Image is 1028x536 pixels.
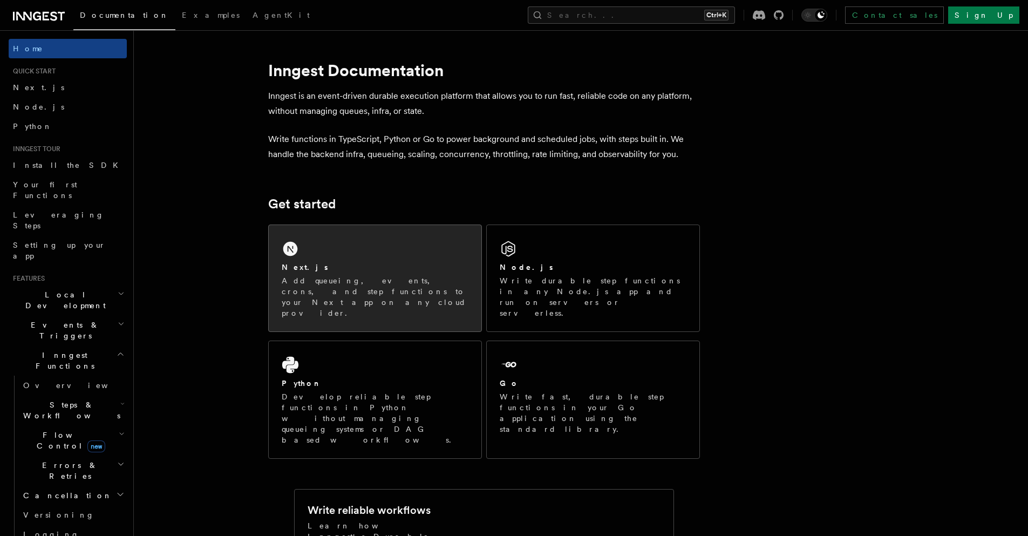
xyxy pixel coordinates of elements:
span: Leveraging Steps [13,211,104,230]
span: Cancellation [19,490,112,501]
span: Node.js [13,103,64,111]
a: AgentKit [246,3,316,29]
span: Versioning [23,511,94,519]
button: Local Development [9,285,127,315]
a: Versioning [19,505,127,525]
a: PythonDevelop reliable step functions in Python without managing queueing systems or DAG based wo... [268,341,482,459]
button: Cancellation [19,486,127,505]
span: Errors & Retries [19,460,117,481]
p: Write durable step functions in any Node.js app and run on servers or serverless. [500,275,686,318]
h2: Go [500,378,519,389]
a: Node.jsWrite durable step functions in any Node.js app and run on servers or serverless. [486,225,700,332]
h2: Next.js [282,262,328,273]
a: Node.js [9,97,127,117]
a: Leveraging Steps [9,205,127,235]
p: Inngest is an event-driven durable execution platform that allows you to run fast, reliable code ... [268,89,700,119]
button: Toggle dark mode [801,9,827,22]
a: Python [9,117,127,136]
a: Overview [19,376,127,395]
span: Python [13,122,52,131]
span: AgentKit [253,11,310,19]
span: new [87,440,105,452]
button: Inngest Functions [9,345,127,376]
button: Events & Triggers [9,315,127,345]
button: Flow Controlnew [19,425,127,456]
a: Contact sales [845,6,944,24]
a: Examples [175,3,246,29]
a: Your first Functions [9,175,127,205]
h1: Inngest Documentation [268,60,700,80]
a: Sign Up [948,6,1019,24]
a: Install the SDK [9,155,127,175]
span: Next.js [13,83,64,92]
h2: Node.js [500,262,553,273]
button: Steps & Workflows [19,395,127,425]
span: Features [9,274,45,283]
a: Setting up your app [9,235,127,266]
span: Overview [23,381,134,390]
a: GoWrite fast, durable step functions in your Go application using the standard library. [486,341,700,459]
a: Next.jsAdd queueing, events, crons, and step functions to your Next app on any cloud provider. [268,225,482,332]
span: Your first Functions [13,180,77,200]
span: Inngest Functions [9,350,117,371]
p: Write fast, durable step functions in your Go application using the standard library. [500,391,686,435]
kbd: Ctrl+K [704,10,729,21]
span: Inngest tour [9,145,60,153]
span: Steps & Workflows [19,399,120,421]
button: Errors & Retries [19,456,127,486]
h2: Write reliable workflows [308,503,431,518]
span: Events & Triggers [9,320,118,341]
p: Develop reliable step functions in Python without managing queueing systems or DAG based workflows. [282,391,468,445]
a: Next.js [9,78,127,97]
p: Add queueing, events, crons, and step functions to your Next app on any cloud provider. [282,275,468,318]
span: Flow Control [19,430,119,451]
span: Setting up your app [13,241,106,260]
span: Quick start [9,67,56,76]
span: Local Development [9,289,118,311]
button: Search...Ctrl+K [528,6,735,24]
a: Home [9,39,127,58]
a: Documentation [73,3,175,30]
p: Write functions in TypeScript, Python or Go to power background and scheduled jobs, with steps bu... [268,132,700,162]
span: Examples [182,11,240,19]
a: Get started [268,196,336,212]
span: Install the SDK [13,161,125,169]
h2: Python [282,378,322,389]
span: Documentation [80,11,169,19]
span: Home [13,43,43,54]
